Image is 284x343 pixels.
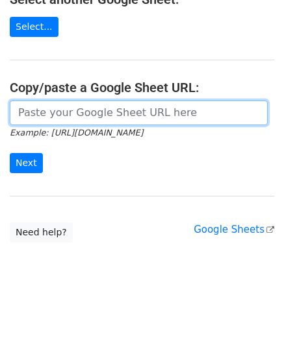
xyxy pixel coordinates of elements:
a: Select... [10,17,58,37]
h4: Copy/paste a Google Sheet URL: [10,80,274,95]
a: Need help? [10,222,73,242]
input: Paste your Google Sheet URL here [10,101,268,125]
a: Google Sheets [194,224,274,235]
small: Example: [URL][DOMAIN_NAME] [10,128,143,137]
iframe: Chat Widget [219,281,284,343]
input: Next [10,153,43,173]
